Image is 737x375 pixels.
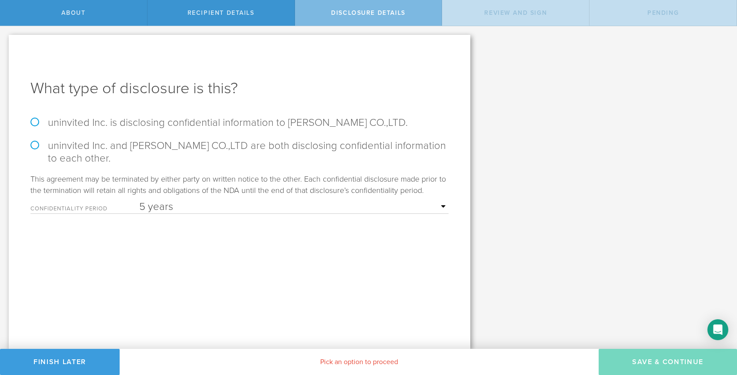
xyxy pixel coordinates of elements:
label: uninvited Inc. and [PERSON_NAME] CO.,LTD are both disclosing confidential information to each other. [30,139,449,165]
label: uninvited Inc. is disclosing confidential information to [PERSON_NAME] CO.,LTD. [30,116,449,129]
span: Pending [647,9,679,17]
label: Confidentiality Period [30,206,139,213]
span: Review and sign [484,9,547,17]
button: Save & Continue [599,349,737,375]
span: About [61,9,85,17]
h1: What type of disclosure is this? [30,78,449,99]
div: Pick an option to proceed [120,349,599,375]
div: This agreement may be terminated by either party on written notice to the other. Each confidentia... [30,173,449,214]
span: Disclosure details [331,9,405,17]
span: Recipient details [188,9,255,17]
div: Open Intercom Messenger [707,319,728,340]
